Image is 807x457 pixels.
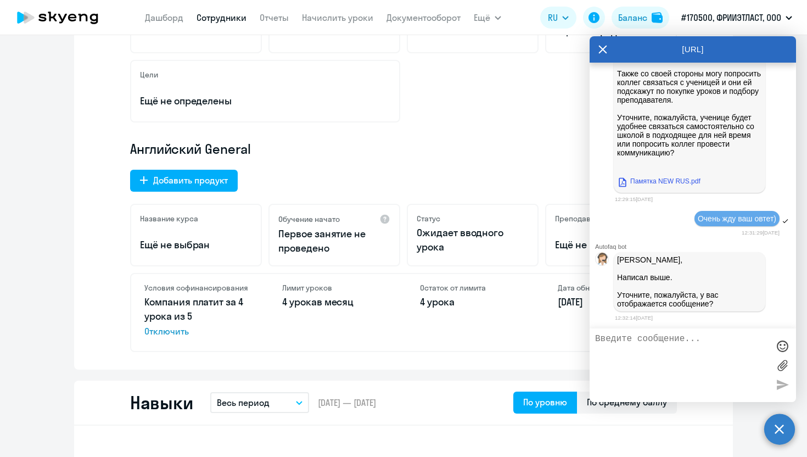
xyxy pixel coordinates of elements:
[420,283,525,293] h4: Остаток от лимита
[474,11,490,24] span: Ещё
[558,283,663,293] h4: Дата обновления лимита
[302,12,373,23] a: Начислить уроки
[676,4,798,31] button: #170500, ФРИИЭТЛАСТ, ООО
[282,295,387,309] p: в месяц
[260,12,289,23] a: Отчеты
[417,226,529,254] p: Ожидает вводного урока
[774,357,791,374] label: Лимит 10 файлов
[278,214,340,224] h5: Обучение начато
[617,175,700,188] a: Памятка NEW RUS.pdf
[197,12,246,23] a: Сотрудники
[130,170,238,192] button: Добавить продукт
[587,395,667,409] div: По среднему баллу
[282,283,387,293] h4: Лимит уроков
[548,11,558,24] span: RU
[318,397,376,409] span: [DATE] — [DATE]
[140,70,158,80] h5: Цели
[474,7,501,29] button: Ещё
[558,295,663,309] p: [DATE]
[615,196,653,202] time: 12:29:15[DATE]
[555,214,611,224] h5: Преподаватель
[596,253,609,269] img: bot avatar
[145,12,183,23] a: Дашборд
[144,283,249,293] h4: Условия софинансирования
[595,243,796,250] div: Autofaq bot
[130,140,251,158] span: Английский General
[652,12,663,23] img: balance
[278,227,390,255] p: Первое занятие не проведено
[153,174,228,187] div: Добавить продукт
[140,238,252,252] p: Ещё не выбран
[130,392,193,414] h2: Навыки
[420,296,455,308] span: 4 урока
[615,315,653,321] time: 12:32:14[DATE]
[681,11,781,24] p: #170500, ФРИИЭТЛАСТ, ООО
[523,395,567,409] div: По уровню
[618,11,647,24] div: Баланс
[617,255,762,308] p: [PERSON_NAME], Написал выше. Уточните, пожалуйста, у вас отображается сообщение?
[555,238,667,252] p: Ещё не выбран
[386,12,461,23] a: Документооборот
[144,295,249,338] p: Компания платит за 4 урока из 5
[210,392,309,413] button: Весь период
[282,296,317,308] span: 4 урока
[140,214,198,224] h5: Название курса
[612,7,669,29] button: Балансbalance
[217,396,270,409] p: Весь период
[698,214,776,223] span: Очень жду ваш овтет)
[742,230,780,236] time: 12:31:29[DATE]
[417,214,440,224] h5: Статус
[144,325,249,338] span: Отключить
[540,7,576,29] button: RU
[140,94,390,108] p: Ещё не определены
